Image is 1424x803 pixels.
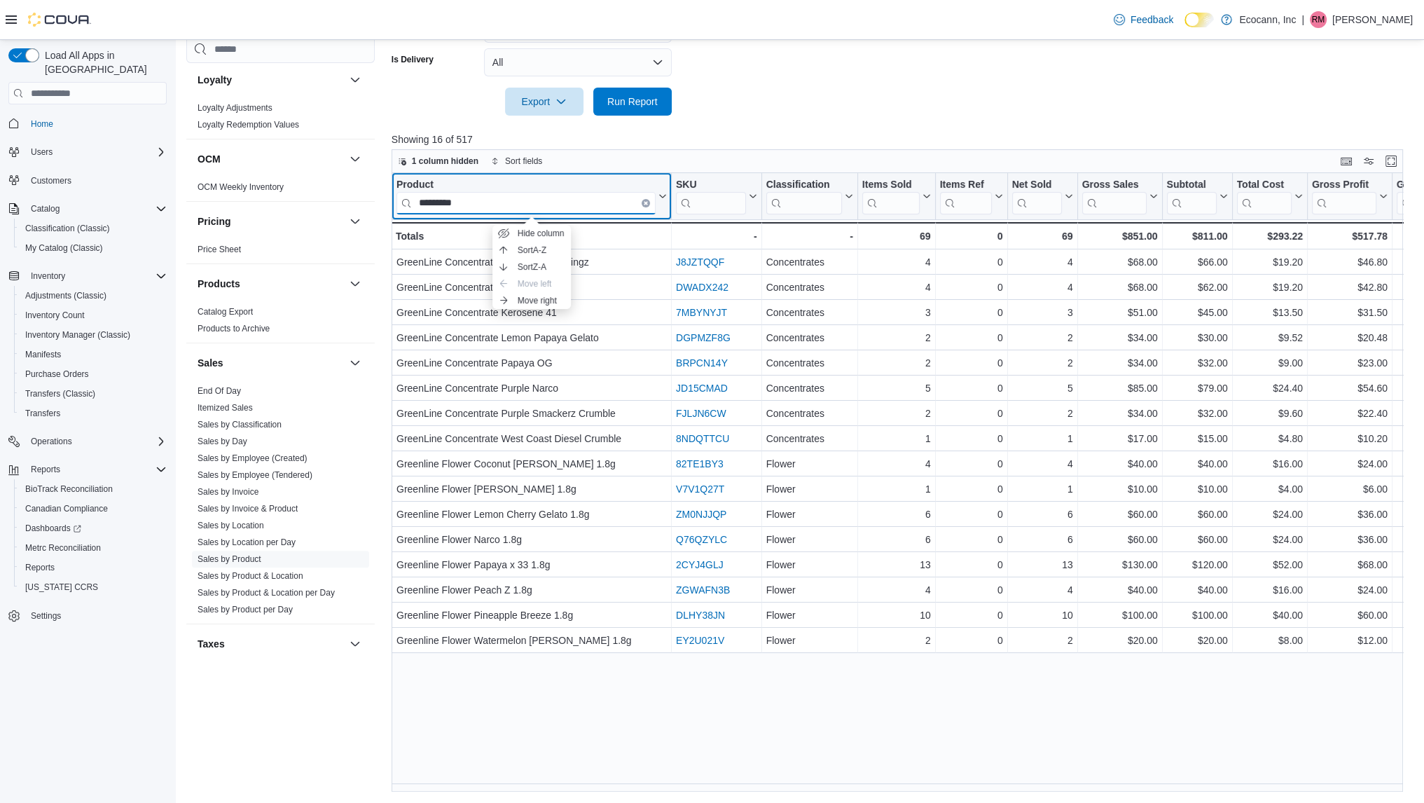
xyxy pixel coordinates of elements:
button: Adjustments (Classic) [14,286,172,306]
a: Sales by Employee (Created) [198,453,307,463]
button: Catalog [3,199,172,219]
div: Classification [766,179,841,192]
a: 2CYJ4GLJ [676,559,724,570]
button: ProductClear input [396,179,667,214]
span: My Catalog (Classic) [20,240,167,256]
div: 0 [939,304,1002,321]
span: Dashboards [20,520,167,537]
button: SKU [676,179,757,214]
span: Hide column [518,228,565,239]
button: Transfers (Classic) [14,384,172,404]
div: $54.60 [1312,380,1388,397]
button: Gross Profit [1312,179,1388,214]
span: Sales by Classification [198,419,282,430]
span: Classification (Classic) [25,223,110,234]
div: - [676,228,757,245]
span: Transfers (Classic) [20,385,167,402]
span: Sort fields [505,156,542,167]
div: 3 [1011,304,1072,321]
span: Adjustments (Classic) [25,290,106,301]
span: Reports [20,559,167,576]
a: Sales by Product per Day [198,605,293,615]
button: Reports [3,460,172,479]
button: Transfers [14,404,172,423]
a: 7MBYNYJT [676,307,727,318]
div: 0 [939,405,1002,422]
p: Showing 16 of 517 [392,132,1413,146]
nav: Complex example [8,107,167,662]
button: Enter fullscreen [1383,153,1399,170]
button: Pricing [347,213,364,230]
span: Products to Archive [198,323,270,334]
span: Canadian Compliance [20,500,167,517]
a: Settings [25,608,67,624]
button: All [484,48,672,76]
div: $19.20 [1236,279,1302,296]
a: 8NDQTTCU [676,433,729,444]
div: $34.00 [1081,355,1157,371]
p: | [1301,11,1304,28]
span: Settings [31,610,61,622]
a: Reports [20,559,60,576]
span: Catalog Export [198,306,253,317]
span: BioTrack Reconciliation [20,481,167,497]
p: [PERSON_NAME] [1332,11,1413,28]
span: Inventory Manager (Classic) [25,329,130,341]
span: Itemized Sales [198,402,253,413]
span: Home [25,114,167,132]
button: Classification (Classic) [14,219,172,238]
a: Dashboards [14,519,172,538]
div: $31.50 [1312,304,1388,321]
div: $42.80 [1312,279,1388,296]
div: SKU URL [676,179,746,214]
div: 2 [862,329,931,346]
div: $24.40 [1236,380,1302,397]
span: 1 column hidden [412,156,478,167]
button: Move right [492,292,571,309]
div: 0 [939,380,1002,397]
span: Catalog [25,200,167,217]
div: 3 [862,304,931,321]
a: Transfers [20,405,66,422]
div: $20.48 [1312,329,1388,346]
button: Taxes [198,637,344,651]
span: Customers [31,175,71,186]
button: Loyalty [347,71,364,88]
span: Catalog [31,203,60,214]
span: Customers [25,172,167,189]
span: [US_STATE] CCRS [25,582,98,593]
a: JD15CMAD [676,383,728,394]
a: Inventory Manager (Classic) [20,327,136,343]
button: Products [198,277,344,291]
span: Washington CCRS [20,579,167,596]
div: $45.00 [1166,304,1227,321]
span: Price Sheet [198,244,241,255]
div: $34.00 [1081,329,1157,346]
div: 69 [862,228,931,245]
button: Gross Sales [1081,179,1157,214]
button: Canadian Compliance [14,499,172,519]
button: Display options [1360,153,1377,170]
a: Q76QZYLC [676,534,727,545]
button: Catalog [25,200,65,217]
p: Ecocann, Inc [1239,11,1296,28]
a: BioTrack Reconciliation [20,481,118,497]
div: 0 [939,228,1002,245]
span: Reports [25,562,55,573]
div: GreenLine Concentrate Dosi-Mango [396,279,667,296]
a: OCM Weekly Inventory [198,182,284,192]
div: 5 [1011,380,1072,397]
a: Sales by Day [198,437,247,446]
a: Dashboards [20,520,87,537]
button: BioTrack Reconciliation [14,479,172,499]
div: $23.00 [1312,355,1388,371]
div: Gross Sales [1081,179,1146,214]
div: 69 [1011,228,1072,245]
div: $13.50 [1236,304,1302,321]
div: $85.00 [1081,380,1157,397]
div: $9.00 [1236,355,1302,371]
div: 4 [862,254,931,270]
div: $32.00 [1166,405,1227,422]
img: Cova [28,13,91,27]
button: Settings [3,605,172,626]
